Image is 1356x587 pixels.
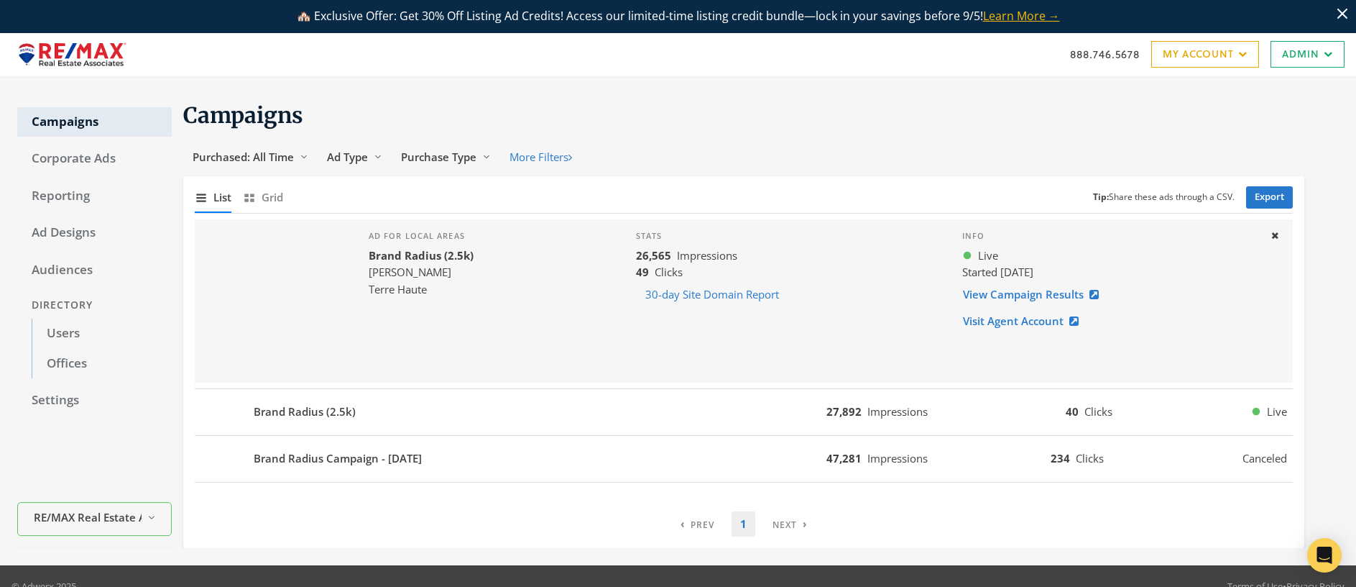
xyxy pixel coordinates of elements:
[1051,451,1070,465] b: 234
[195,182,231,213] button: List
[193,150,294,164] span: Purchased: All Time
[17,255,172,286] a: Audiences
[1270,41,1345,68] a: Admin
[636,231,939,241] h4: Stats
[369,281,474,298] div: Terre Haute
[962,264,1259,281] div: Started [DATE]
[262,189,283,206] span: Grid
[243,182,283,213] button: Grid
[183,101,303,129] span: Campaigns
[17,292,172,319] div: Directory
[17,144,172,174] a: Corporate Ads
[318,144,392,170] button: Ad Type
[369,248,474,263] b: Brand Radius (2.5k)
[962,231,1259,241] h4: Info
[17,502,172,536] button: RE/MAX Real Estate Associates
[32,349,172,379] a: Offices
[17,218,172,248] a: Ad Designs
[1093,191,1109,203] b: Tip:
[254,404,356,420] b: Brand Radius (2.5k)
[867,404,928,419] span: Impressions
[826,404,862,419] b: 27,892
[34,509,142,526] span: RE/MAX Real Estate Associates
[401,150,476,164] span: Purchase Type
[11,37,134,73] img: Adwerx
[195,395,1293,429] button: Brand Radius (2.5k)27,892Impressions40ClicksLive
[636,265,649,279] b: 49
[1151,41,1259,68] a: My Account
[677,248,737,263] span: Impressions
[1066,404,1079,419] b: 40
[183,144,318,170] button: Purchased: All Time
[636,248,671,263] b: 26,565
[962,308,1088,335] a: Visit Agent Account
[826,451,862,465] b: 47,281
[978,247,998,264] span: Live
[195,442,1293,476] button: Brand Radius Campaign - [DATE]47,281Impressions234ClicksCanceled
[1093,191,1235,204] small: Share these ads through a CSV.
[655,265,683,279] span: Clicks
[369,231,474,241] h4: Ad for local areas
[254,450,422,467] b: Brand Radius Campaign - [DATE]
[392,144,500,170] button: Purchase Type
[17,107,172,137] a: Campaigns
[636,281,788,308] button: 30-day Site Domain Report
[1242,450,1287,467] span: Canceled
[962,281,1108,308] a: View Campaign Results
[1246,186,1293,209] a: Export
[1307,538,1342,573] div: Open Intercom Messenger
[1267,404,1287,420] span: Live
[327,150,368,164] span: Ad Type
[1076,451,1104,465] span: Clicks
[32,319,172,349] a: Users
[369,264,474,281] div: [PERSON_NAME]
[672,511,816,537] nav: pagination
[17,181,172,211] a: Reporting
[867,451,928,465] span: Impressions
[1070,47,1140,62] a: 888.746.5678
[500,144,581,170] button: More Filters
[213,189,231,206] span: List
[17,386,172,416] a: Settings
[1084,404,1112,419] span: Clicks
[732,511,755,537] a: 1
